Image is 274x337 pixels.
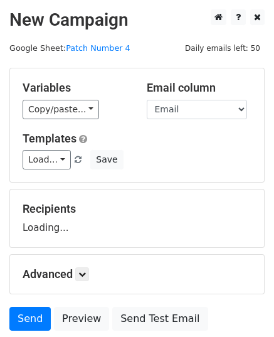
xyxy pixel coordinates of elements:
[9,307,51,331] a: Send
[66,43,130,53] a: Patch Number 4
[23,150,71,169] a: Load...
[23,267,251,281] h5: Advanced
[23,202,251,235] div: Loading...
[54,307,109,331] a: Preview
[23,202,251,216] h5: Recipients
[112,307,208,331] a: Send Test Email
[181,43,265,53] a: Daily emails left: 50
[90,150,123,169] button: Save
[147,81,252,95] h5: Email column
[23,100,99,119] a: Copy/paste...
[23,132,76,145] a: Templates
[9,9,265,31] h2: New Campaign
[23,81,128,95] h5: Variables
[181,41,265,55] span: Daily emails left: 50
[9,43,130,53] small: Google Sheet:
